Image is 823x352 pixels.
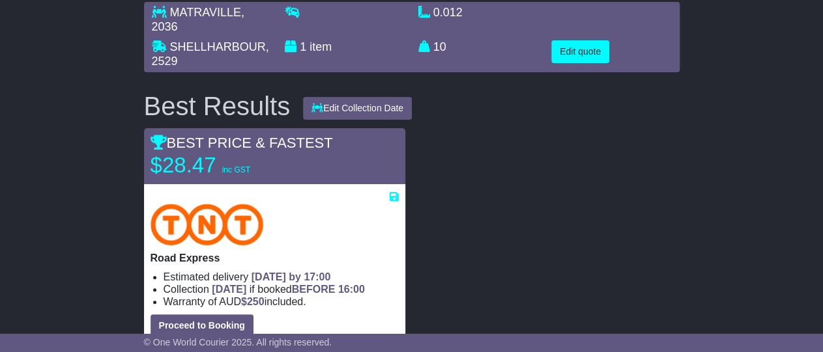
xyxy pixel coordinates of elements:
p: $28.47 [151,152,313,178]
span: BEFORE [292,284,336,295]
li: Collection [164,283,399,295]
span: 1 [300,40,306,53]
div: Best Results [137,92,297,120]
span: if booked [212,284,364,295]
span: 0.012 [433,6,463,19]
button: Proceed to Booking [151,314,253,337]
span: [DATE] [212,284,246,295]
span: BEST PRICE & FASTEST [151,135,333,151]
li: Warranty of AUD included. [164,295,399,308]
p: Road Express [151,252,399,264]
span: $ [241,296,265,307]
span: item [310,40,332,53]
span: © One World Courier 2025. All rights reserved. [144,337,332,347]
button: Edit quote [551,40,609,63]
span: , 2036 [152,6,244,33]
li: Estimated delivery [164,271,399,283]
span: [DATE] by 17:00 [252,271,331,282]
span: 10 [433,40,446,53]
span: 16:00 [338,284,365,295]
span: MATRAVILLE [170,6,241,19]
span: inc GST [222,165,250,174]
button: Edit Collection Date [303,97,412,120]
span: SHELLHARBOUR [170,40,266,53]
span: 250 [247,296,265,307]
img: TNT Domestic: Road Express [151,204,264,245]
span: , 2529 [152,40,269,68]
